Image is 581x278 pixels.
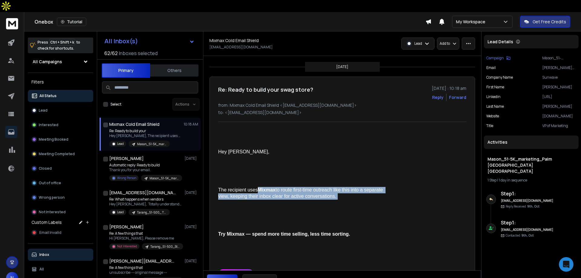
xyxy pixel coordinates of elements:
p: Last Name [486,104,504,109]
p: Inbox [39,252,49,257]
button: Wrong person [28,191,93,204]
button: All Campaigns [28,56,93,68]
h1: Re: Ready to build your swag store? [218,85,313,94]
p: Press to check for shortcuts. [38,39,80,51]
p: Campaign [486,56,504,61]
p: [URL] [542,94,576,99]
p: Hey [PERSON_NAME], The recipient uses Mixmax [109,133,182,138]
div: | [487,178,575,183]
p: Meeting Booked [39,137,68,142]
p: Sunwave [542,75,576,80]
h3: Custom Labels [31,219,62,225]
div: Open Intercom Messenger [559,257,573,272]
div: The recipient uses to route first-time outreach like this into a separate view, keeping their inb... [218,187,395,200]
p: Lead [117,142,124,146]
h1: Mixmax Cold Email Shield [109,121,159,127]
button: Reply [432,94,444,100]
h1: All Inbox(s) [104,38,138,44]
p: Lead [414,41,422,46]
p: [DATE] [185,190,198,195]
p: Re: Ready to build your [109,129,182,133]
p: Meeting Completed [39,152,75,156]
p: Wrong Person [117,176,136,180]
h3: Filters [28,78,93,86]
p: Company Name [486,75,513,80]
h6: [EMAIL_ADDRESS][DOMAIN_NAME] [501,198,554,203]
div: Forward [449,94,466,100]
h6: Step 1 : [501,190,554,197]
button: All [28,263,93,275]
p: 10:18 AM [184,122,198,127]
label: Select [110,102,121,107]
h1: All Campaigns [33,59,62,65]
p: website [486,114,499,119]
p: Closed [39,166,52,171]
button: Email Invalid [28,227,93,239]
p: My Workspace [456,19,488,25]
p: Lead [39,108,48,113]
button: Out of office [28,177,93,189]
p: [PERSON_NAME][EMAIL_ADDRESS][PERSON_NAME][DOMAIN_NAME] [542,65,576,70]
p: title [486,123,493,128]
p: Out of office [39,181,61,185]
button: Lead [28,104,93,116]
p: Lead Details [487,39,513,45]
button: Others [150,64,199,77]
span: 9th, Oct [527,204,540,208]
p: Interested [39,123,58,127]
p: linkedin [486,94,501,99]
p: Email [486,65,496,70]
h3: Inboxes selected [119,50,158,57]
button: Closed [28,162,93,175]
p: Hi [PERSON_NAME], Please remove me [109,236,182,241]
div: Activities [484,136,579,149]
p: Re: What happens when vendors [109,197,182,202]
button: Meeting Booked [28,133,93,146]
button: Campaign [486,56,510,61]
p: [DOMAIN_NAME] [542,114,576,119]
p: Mason_51-5K_marketing_Palm [GEOGRAPHIC_DATA] [GEOGRAPHIC_DATA] [137,142,166,146]
p: [PERSON_NAME] [542,85,576,90]
span: Ctrl + Shift + k [49,39,75,46]
p: from: Mixmax Cold Email Shield <[EMAIL_ADDRESS][DOMAIN_NAME]> [218,102,466,108]
p: Contacted [506,233,534,238]
p: Lead [117,210,124,214]
p: All Status [39,93,57,98]
div: Onebox [34,18,425,26]
h1: [PERSON_NAME] [109,155,144,162]
h1: [PERSON_NAME][EMAIL_ADDRESS][DOMAIN_NAME] [109,258,176,264]
p: Mason_51-5K_marketing_Palm [GEOGRAPHIC_DATA] [GEOGRAPHIC_DATA] [542,56,576,61]
h1: Mixmax Cold Email Shield [209,38,259,44]
p: Wrong person [39,195,65,200]
h1: Mason_51-5K_marketing_Palm [GEOGRAPHIC_DATA] [GEOGRAPHIC_DATA] [487,156,575,174]
p: [DATE] : 10:18 am [432,85,466,91]
span: Email Invalid [39,230,61,235]
p: [DATE] [336,64,348,69]
p: Reply Received [506,204,540,209]
p: Thank you for your email. [109,168,182,172]
h6: [EMAIL_ADDRESS][DOMAIN_NAME] [501,227,554,232]
p: Re: A few things that [109,265,182,270]
button: All Status [28,90,93,102]
p: Get Free Credits [533,19,566,25]
button: Get Free Credits [520,16,570,28]
h1: [PERSON_NAME] [109,224,144,230]
p: [PERSON_NAME] [542,104,576,109]
p: Not Interested [117,244,137,249]
p: First Name [486,85,504,90]
p: All [39,267,44,272]
p: Re: A few things that [109,231,182,236]
span: 9th, Oct [521,233,534,237]
p: Hey [PERSON_NAME], Totally understand, keeping vendors [109,202,182,207]
p: VP of Marketing [542,123,576,128]
h1: [EMAIL_ADDRESS][DOMAIN_NAME] [109,190,176,196]
p: Not Interested [39,210,66,214]
button: Tutorial [57,18,86,26]
div: Hey [PERSON_NAME], [218,149,395,155]
span: 1 Step [487,178,497,183]
h6: Step 1 : [501,219,554,226]
strong: Mixmax [258,187,276,192]
p: Mason_51-5K_marketing_Palm [GEOGRAPHIC_DATA] [GEOGRAPHIC_DATA] [149,176,179,181]
p: [DATE] [185,259,198,263]
button: Interested [28,119,93,131]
